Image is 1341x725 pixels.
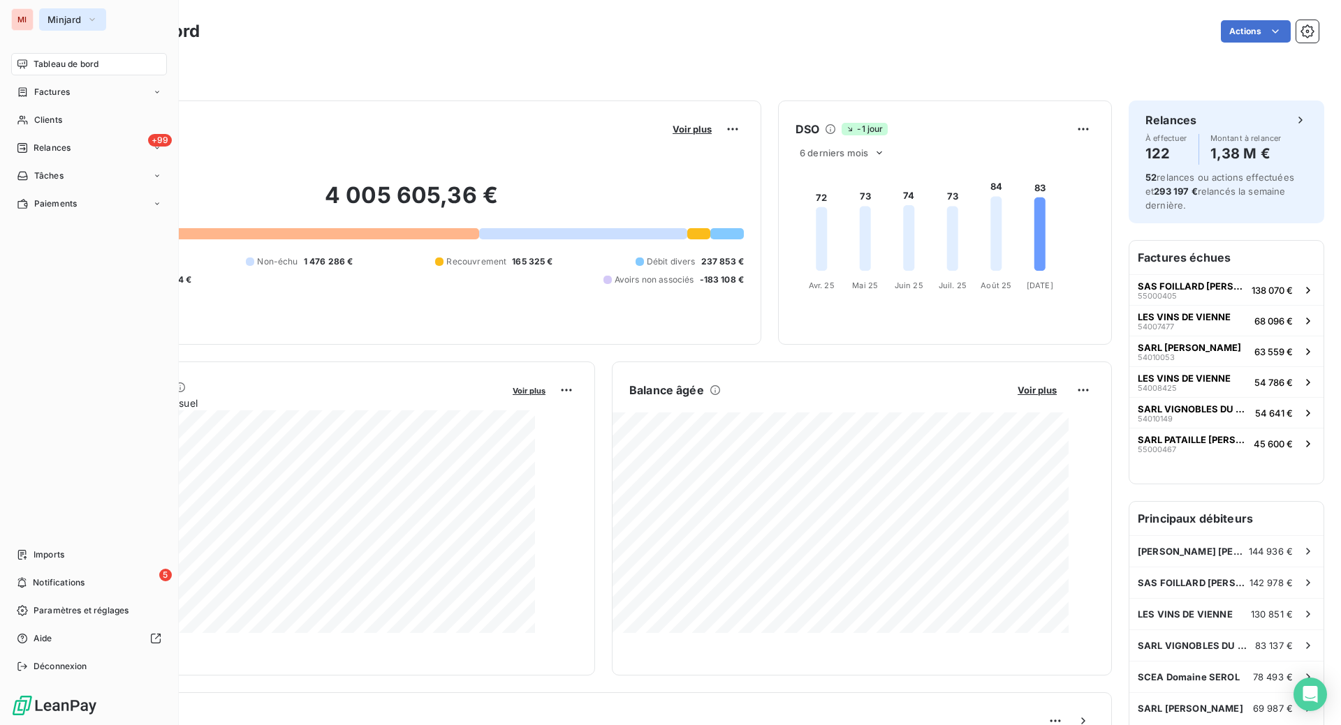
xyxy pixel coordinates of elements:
[11,627,167,650] a: Aide
[1129,274,1324,305] button: SAS FOILLARD [PERSON_NAME]55000405138 070 €
[700,274,745,286] span: -183 108 €
[148,134,172,147] span: +99
[615,274,694,286] span: Avoirs non associés
[939,281,967,290] tspan: Juil. 25
[1138,311,1231,322] span: LES VINS DE VIENNE
[1138,445,1176,454] span: 55000467
[1210,134,1282,142] span: Montant à relancer
[1013,384,1061,396] button: Voir plus
[981,281,1011,290] tspan: Août 25
[1129,366,1324,397] button: LES VINS DE VIENNE5400842554 786 €
[1018,384,1057,396] span: Voir plus
[1254,377,1293,388] span: 54 786 €
[34,58,98,70] span: Tableau de bord
[1138,384,1177,392] span: 54008425
[512,255,552,268] span: 165 325 €
[1138,403,1250,414] span: SARL VIGNOBLES DU MONTEILLET
[1138,640,1255,651] span: SARL VIGNOBLES DU MONTEILLET
[1145,142,1187,165] h4: 122
[1221,20,1291,43] button: Actions
[1210,142,1282,165] h4: 1,38 M €
[1252,285,1293,296] span: 138 070 €
[34,86,70,98] span: Factures
[701,255,744,268] span: 237 853 €
[1255,408,1293,419] span: 54 641 €
[1138,353,1175,361] span: 54010053
[1138,414,1173,423] span: 54010149
[508,384,550,396] button: Voir plus
[800,147,868,158] span: 6 derniers mois
[33,576,85,589] span: Notifications
[1129,428,1324,458] button: SARL PATAILLE [PERSON_NAME]5500046745 600 €
[34,170,64,182] span: Tâches
[47,14,81,25] span: Minjard
[34,660,87,673] span: Déconnexion
[1145,134,1187,142] span: À effectuer
[1249,546,1293,557] span: 144 936 €
[809,281,835,290] tspan: Avr. 25
[34,114,62,126] span: Clients
[11,8,34,31] div: MI
[1129,305,1324,336] button: LES VINS DE VIENNE5400747768 096 €
[1138,292,1177,300] span: 55000405
[79,396,503,410] span: Chiffre d'affaires mensuel
[1129,502,1324,535] h6: Principaux débiteurs
[1129,397,1324,428] button: SARL VIGNOBLES DU MONTEILLET5401014954 641 €
[1251,608,1293,620] span: 130 851 €
[1138,373,1231,384] span: LES VINS DE VIENNE
[1254,438,1293,449] span: 45 600 €
[34,632,52,645] span: Aide
[304,255,353,268] span: 1 476 286 €
[79,181,744,223] h2: 4 005 605,36 €
[1138,703,1243,714] span: SARL [PERSON_NAME]
[1254,346,1293,357] span: 63 559 €
[852,281,878,290] tspan: Mai 25
[1138,546,1249,557] span: [PERSON_NAME] [PERSON_NAME]
[1154,186,1197,197] span: 293 197 €
[1138,322,1174,331] span: 54007477
[1129,241,1324,274] h6: Factures échues
[895,281,923,290] tspan: Juin 25
[1253,703,1293,714] span: 69 987 €
[1138,577,1250,588] span: SAS FOILLARD [PERSON_NAME]
[34,142,71,154] span: Relances
[1138,281,1246,292] span: SAS FOILLARD [PERSON_NAME]
[1138,434,1248,445] span: SARL PATAILLE [PERSON_NAME]
[446,255,506,268] span: Recouvrement
[11,694,98,717] img: Logo LeanPay
[647,255,696,268] span: Débit divers
[1294,678,1327,711] div: Open Intercom Messenger
[257,255,298,268] span: Non-échu
[1255,640,1293,651] span: 83 137 €
[34,197,77,210] span: Paiements
[1138,342,1241,353] span: SARL [PERSON_NAME]
[1253,671,1293,682] span: 78 493 €
[1145,172,1294,211] span: relances ou actions effectuées et relancés la semaine dernière.
[1145,172,1157,183] span: 52
[1138,671,1240,682] span: SCEA Domaine SEROL
[1250,577,1293,588] span: 142 978 €
[629,382,704,398] h6: Balance âgée
[34,548,64,561] span: Imports
[673,124,712,135] span: Voir plus
[668,123,716,135] button: Voir plus
[1129,336,1324,366] button: SARL [PERSON_NAME]5401005363 559 €
[796,121,819,137] h6: DSO
[1138,608,1233,620] span: LES VINS DE VIENNE
[842,123,887,135] span: -1 jour
[1027,281,1053,290] tspan: [DATE]
[34,604,129,617] span: Paramètres et réglages
[1145,112,1196,128] h6: Relances
[513,386,545,396] span: Voir plus
[1254,315,1293,327] span: 68 096 €
[159,569,172,581] span: 5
